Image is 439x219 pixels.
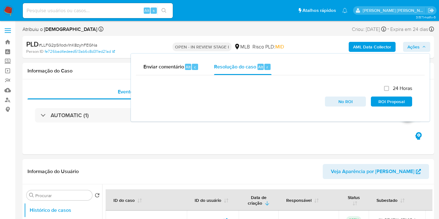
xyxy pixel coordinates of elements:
span: 24 Horas [393,85,412,92]
p: OPEN - IN REVIEW STAGE I [172,42,232,51]
input: Pesquise usuários ou casos... [23,7,173,15]
a: Sair [428,7,434,14]
span: Atalhos rápidos [302,7,336,14]
span: s [153,7,155,13]
a: fe726bad4edeed513ab6c8d311ed21ad [45,49,115,54]
button: Histórico de casos [24,203,102,218]
span: r [267,64,268,70]
span: # LLFG2pSl1odv1nK8zyhFEGNa [39,42,97,48]
button: search-icon [157,6,170,15]
div: AUTOMATIC (1) [35,108,422,122]
span: c [194,64,196,70]
span: Atribuiu o [22,26,97,33]
b: Person ID [26,49,43,54]
a: Notificações [342,8,347,13]
span: No ROI [329,97,362,106]
b: AML Data Collector [353,42,391,52]
button: AML Data Collector [349,42,396,52]
span: Risco PLD: [252,43,284,50]
span: Alt [258,64,263,70]
h1: Informação do Usuário [27,168,79,175]
button: No ROI [325,97,366,107]
span: Expira em 24 dias [390,26,428,33]
span: Alt [186,64,191,70]
span: Enviar comentário [143,63,184,70]
button: Ações [403,42,430,52]
span: Alt [144,7,149,13]
span: Resolução do caso [214,63,256,70]
button: Veja Aparência por [PERSON_NAME] [323,164,429,179]
input: Procurar [35,193,90,198]
button: Retornar ao pedido padrão [95,193,100,200]
b: [DEMOGRAPHIC_DATA] [43,26,97,33]
h3: AUTOMATIC (1) [51,112,89,119]
b: PLD [26,39,39,49]
span: Ações [407,42,420,52]
span: Eventos ( 1 ) [118,88,144,95]
input: 24 Horas [384,86,389,91]
p: igor.silva@mercadolivre.com [363,7,426,13]
button: Procurar [29,193,34,198]
span: ROI Proposal [375,97,408,106]
h1: Informação do Caso [27,68,429,74]
div: MLB [234,43,250,50]
div: Criou: [DATE] [352,25,386,33]
span: - [387,25,389,33]
span: Veja Aparência por [PERSON_NAME] [331,164,414,179]
button: ROI Proposal [371,97,412,107]
span: MID [275,43,284,50]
